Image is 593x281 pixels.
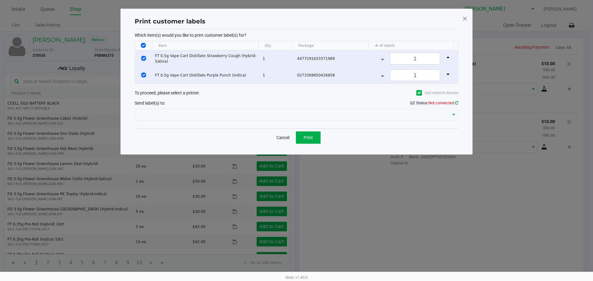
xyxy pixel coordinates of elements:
[135,41,458,84] div: Data table
[449,109,458,120] button: Select
[285,275,308,280] span: Web: v1.40.0
[272,131,293,144] button: Cancel
[258,41,292,50] th: Qty
[135,101,165,105] span: Send label(s) to:
[260,50,294,67] td: 1
[416,90,458,96] label: Use network devices
[292,41,368,50] th: Package
[141,56,146,61] input: Select Row
[304,135,313,140] span: Print
[428,101,454,105] span: Not connected
[296,131,321,144] button: Print
[141,43,146,48] input: Select All Rows
[135,90,200,95] span: To proceed, please select a printer.
[135,17,205,26] h1: Print customer labels
[152,50,260,67] td: FT 0.5g Vape Cart Distillate Strawberry Cough (Hybrid-Sativa)
[294,50,372,67] td: 4477291633371989
[260,67,294,84] td: 1
[368,41,453,50] th: # of labels
[152,67,260,84] td: FT 0.5g Vape Cart Distillate Purple Punch (Indica)
[135,32,458,38] p: Which item(s) would you like to print customer label(s) for?
[152,41,258,50] th: Item
[410,101,458,105] span: QZ Status:
[141,72,146,77] input: Select Row
[294,67,372,84] td: 0273369850426858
